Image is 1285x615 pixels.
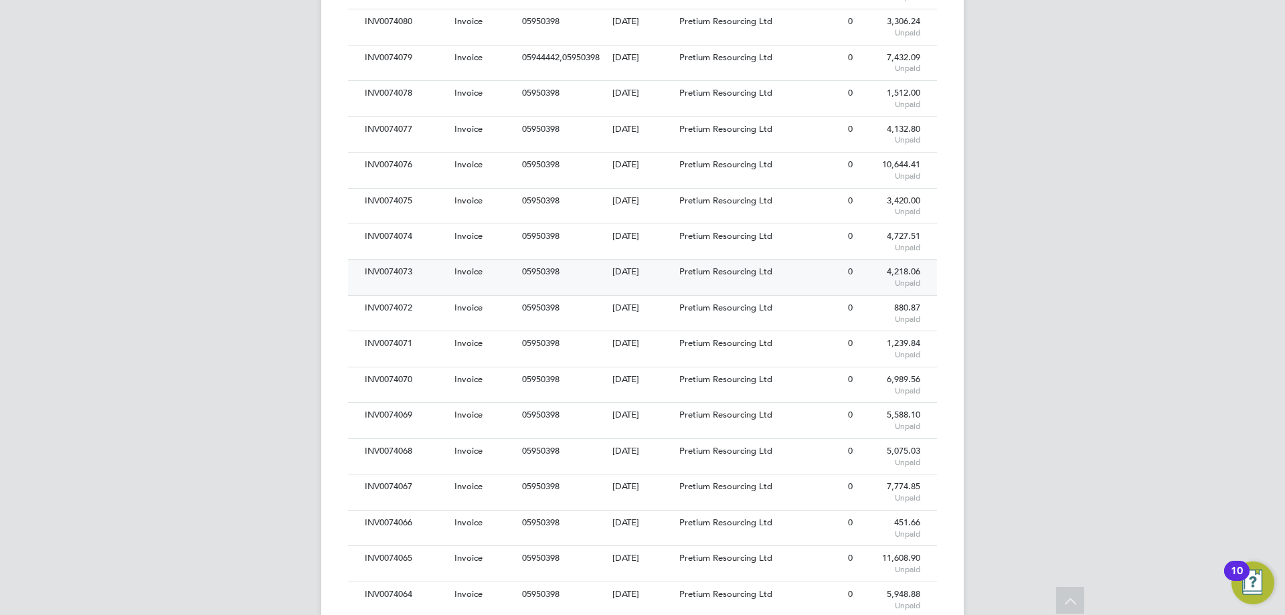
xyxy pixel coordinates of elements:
span: Unpaid [859,385,920,396]
span: 0 [848,123,853,135]
div: [DATE] [609,331,677,356]
span: 05950398 [522,409,560,420]
span: 05950398 [522,302,560,313]
span: Pretium Resourcing Ltd [679,15,772,27]
span: Pretium Resourcing Ltd [679,588,772,600]
span: Invoice [454,552,483,563]
span: 05944442,05950398 [522,52,600,63]
div: INV0074075 [361,189,451,213]
span: Pretium Resourcing Ltd [679,373,772,385]
span: Unpaid [859,349,920,360]
div: INV0074069 [361,403,451,428]
span: Pretium Resourcing Ltd [679,337,772,349]
div: INV0074073 [361,260,451,284]
div: 5,075.03 [856,439,924,474]
span: 0 [848,15,853,27]
div: [DATE] [609,81,677,106]
span: Pretium Resourcing Ltd [679,480,772,492]
div: 7,774.85 [856,474,924,509]
span: Pretium Resourcing Ltd [679,52,772,63]
div: INV0074065 [361,546,451,571]
div: INV0074067 [361,474,451,499]
span: Pretium Resourcing Ltd [679,195,772,206]
span: Invoice [454,445,483,456]
span: Invoice [454,302,483,313]
span: Unpaid [859,206,920,217]
span: 0 [848,517,853,528]
div: INV0074068 [361,439,451,464]
span: 0 [848,195,853,206]
span: Unpaid [859,27,920,38]
span: Unpaid [859,457,920,468]
span: Unpaid [859,242,920,253]
span: Invoice [454,588,483,600]
span: 05950398 [522,552,560,563]
span: Unpaid [859,278,920,288]
span: Invoice [454,15,483,27]
span: Unpaid [859,493,920,503]
span: 0 [848,552,853,563]
div: 11,608.90 [856,546,924,581]
div: [DATE] [609,46,677,70]
div: INV0074071 [361,331,451,356]
div: INV0074076 [361,153,451,177]
span: 05950398 [522,230,560,242]
span: Pretium Resourcing Ltd [679,230,772,242]
span: 05950398 [522,337,560,349]
div: INV0074066 [361,511,451,535]
span: 05950398 [522,87,560,98]
span: 0 [848,52,853,63]
span: Invoice [454,517,483,528]
span: 0 [848,87,853,98]
div: [DATE] [609,296,677,321]
span: Invoice [454,123,483,135]
span: Pretium Resourcing Ltd [679,302,772,313]
div: 4,132.80 [856,117,924,152]
span: Invoice [454,159,483,170]
span: Pretium Resourcing Ltd [679,159,772,170]
span: 05950398 [522,588,560,600]
span: 05950398 [522,373,560,385]
div: [DATE] [609,117,677,142]
span: 05950398 [522,445,560,456]
span: Unpaid [859,63,920,74]
div: INV0074072 [361,296,451,321]
span: Invoice [454,409,483,420]
div: 880.87 [856,296,924,331]
div: [DATE] [609,546,677,571]
span: 05950398 [522,123,560,135]
div: [DATE] [609,260,677,284]
span: Pretium Resourcing Ltd [679,552,772,563]
span: 0 [848,409,853,420]
span: 05950398 [522,15,560,27]
div: [DATE] [609,403,677,428]
div: INV0074079 [361,46,451,70]
div: 10,644.41 [856,153,924,187]
div: [DATE] [609,511,677,535]
span: Pretium Resourcing Ltd [679,123,772,135]
span: Invoice [454,337,483,349]
span: 05950398 [522,480,560,492]
span: Pretium Resourcing Ltd [679,87,772,98]
span: Unpaid [859,171,920,181]
div: 5,588.10 [856,403,924,438]
div: 7,432.09 [856,46,924,80]
div: [DATE] [609,439,677,464]
div: 3,420.00 [856,189,924,224]
span: 05950398 [522,517,560,528]
div: [DATE] [609,582,677,607]
span: Unpaid [859,564,920,575]
span: Unpaid [859,99,920,110]
span: Invoice [454,52,483,63]
div: [DATE] [609,224,677,249]
div: 4,727.51 [856,224,924,259]
span: 0 [848,373,853,385]
div: INV0074077 [361,117,451,142]
span: 0 [848,588,853,600]
span: 0 [848,445,853,456]
span: Pretium Resourcing Ltd [679,266,772,277]
span: Pretium Resourcing Ltd [679,409,772,420]
span: Pretium Resourcing Ltd [679,445,772,456]
span: Invoice [454,87,483,98]
span: 05950398 [522,266,560,277]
